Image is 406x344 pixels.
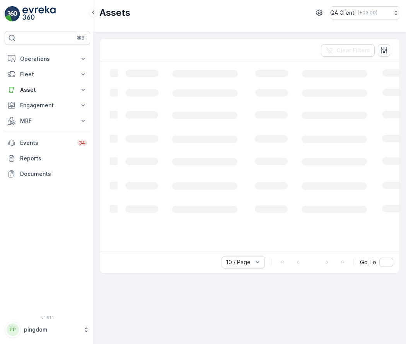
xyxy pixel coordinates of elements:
[24,326,79,334] p: pingdom
[5,67,90,82] button: Fleet
[336,46,370,54] p: Clear Filters
[20,170,87,178] p: Documents
[20,101,75,109] p: Engagement
[7,323,19,336] div: PP
[5,322,90,338] button: PPpingdom
[20,86,75,94] p: Asset
[5,6,20,22] img: logo
[5,135,90,151] a: Events34
[20,139,73,147] p: Events
[99,7,130,19] p: Assets
[5,315,90,320] span: v 1.51.1
[22,6,56,22] img: logo_light-DOdMpM7g.png
[5,113,90,129] button: MRF
[5,82,90,98] button: Asset
[358,10,377,16] p: ( +03:00 )
[360,258,376,266] span: Go To
[5,151,90,166] a: Reports
[330,9,355,17] p: QA Client
[79,140,85,146] p: 34
[5,51,90,67] button: Operations
[5,98,90,113] button: Engagement
[5,166,90,182] a: Documents
[20,55,75,63] p: Operations
[20,71,75,78] p: Fleet
[321,44,375,57] button: Clear Filters
[77,35,85,41] p: ⌘B
[20,117,75,125] p: MRF
[20,155,87,162] p: Reports
[330,6,400,19] button: QA Client(+03:00)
